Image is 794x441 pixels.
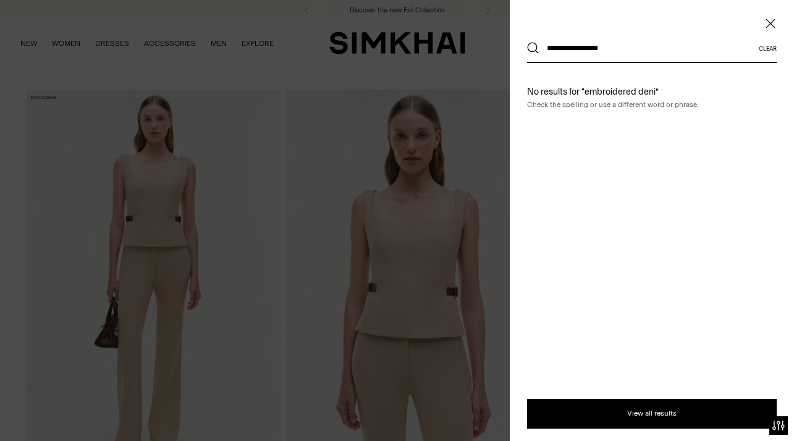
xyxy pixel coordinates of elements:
input: What are you looking for? [539,35,759,62]
button: Close [764,17,777,30]
h4: No results for “embroidered deni” [527,85,777,99]
button: Search [527,42,539,54]
p: Check the spelling or use a different word or phrase. [527,99,777,110]
button: Clear [759,45,777,52]
button: View all results [527,399,777,429]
